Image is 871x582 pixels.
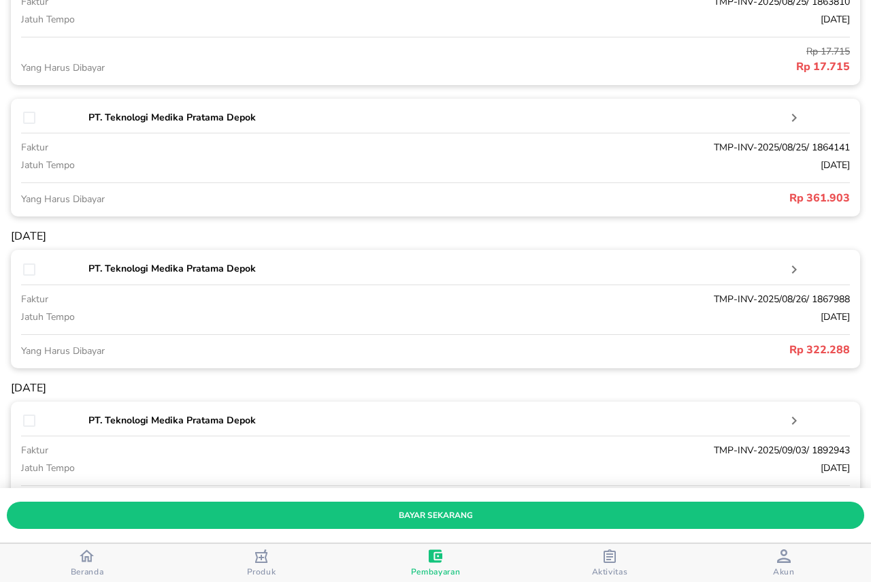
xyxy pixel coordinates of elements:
p: Rp 361.903 [435,190,850,206]
p: Rp 17.715 [435,59,850,75]
button: Aktivitas [523,544,697,582]
span: Beranda [71,566,104,577]
button: bayar sekarang [7,502,864,529]
p: [DATE] [367,158,850,172]
p: TMP-INV-2025/09/03/ 1892943 [367,443,850,457]
span: Pembayaran [411,566,461,577]
p: TMP-INV-2025/08/25/ 1864141 [367,140,850,155]
button: Pembayaran [348,544,523,582]
p: Rp 322.288 [435,342,850,358]
p: jatuh tempo [21,12,367,27]
p: [DATE] [367,12,850,27]
p: faktur [21,443,367,457]
p: jatuh tempo [21,461,367,475]
p: Yang Harus Dibayar [21,192,435,206]
p: PT. Teknologi Medika Pratama Depok [88,261,787,276]
p: PT. Teknologi Medika Pratama Depok [88,413,787,427]
button: Produk [174,544,348,582]
p: [DATE] [11,230,860,243]
span: Produk [247,566,276,577]
p: jatuh tempo [21,158,367,172]
p: Yang Harus Dibayar [21,344,435,358]
p: faktur [21,140,367,155]
p: faktur [21,292,367,306]
p: [DATE] [367,461,850,475]
p: [DATE] [367,310,850,324]
button: Akun [697,544,871,582]
p: [DATE] [11,382,860,395]
span: Akun [773,566,795,577]
p: TMP-INV-2025/08/26/ 1867988 [367,292,850,306]
p: Rp 17.715 [435,44,850,59]
span: bayar sekarang [18,508,853,523]
p: PT. Teknologi Medika Pratama Depok [88,110,787,125]
p: Yang Harus Dibayar [21,61,435,75]
span: Aktivitas [592,566,628,577]
p: jatuh tempo [21,310,367,324]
